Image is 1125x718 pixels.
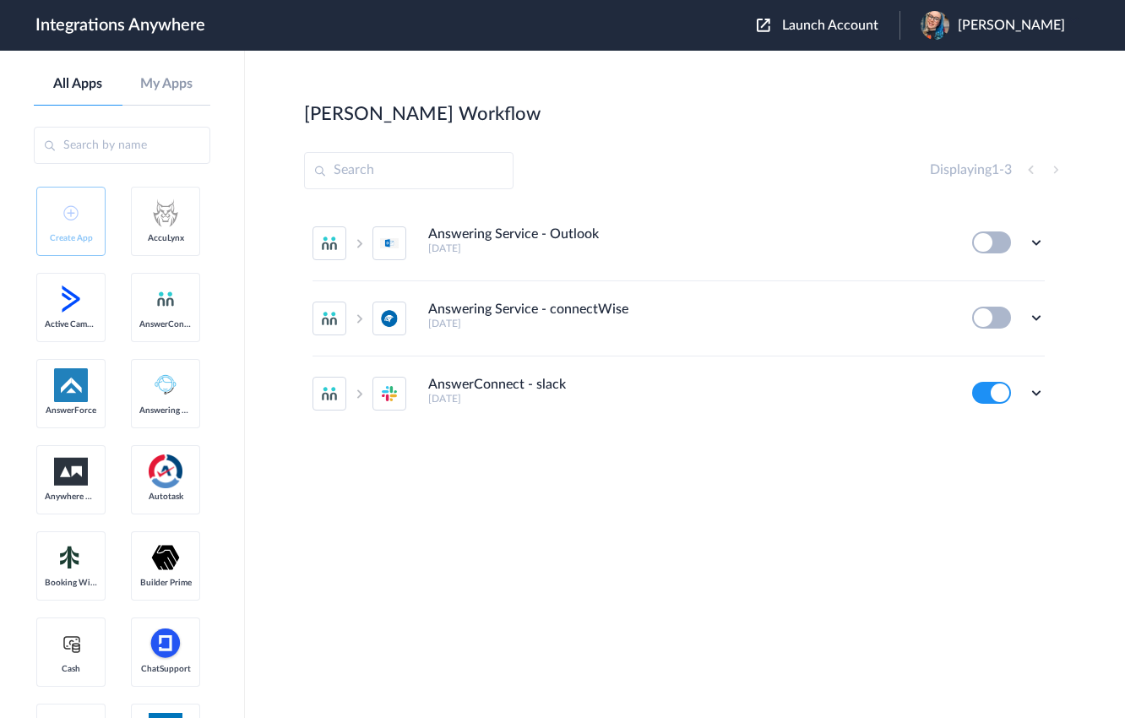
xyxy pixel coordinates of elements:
[428,393,949,405] h5: [DATE]
[45,233,97,243] span: Create App
[54,458,88,486] img: aww.png
[139,319,192,329] span: AnswerConnect
[139,664,192,674] span: ChatSupport
[149,454,182,488] img: autotask.png
[45,492,97,502] span: Anywhere Works
[757,19,770,32] img: launch-acct-icon.svg
[61,634,82,654] img: cash-logo.svg
[930,162,1012,178] h4: Displaying -
[428,318,949,329] h5: [DATE]
[428,242,949,254] h5: [DATE]
[139,492,192,502] span: Autotask
[304,103,541,125] h2: [PERSON_NAME] Workflow
[149,541,182,574] img: builder-prime-logo.svg
[921,11,949,40] img: 2eb444c9-61c0-489a-8b96-1e10ec5e8a89.jpeg
[35,15,205,35] h1: Integrations Anywhere
[54,282,88,316] img: active-campaign-logo.svg
[1004,163,1012,177] span: 3
[139,405,192,416] span: Answering Service
[958,18,1065,34] span: [PERSON_NAME]
[34,127,210,164] input: Search by name
[45,405,97,416] span: AnswerForce
[45,578,97,588] span: Booking Widget
[149,196,182,230] img: acculynx-logo.svg
[54,368,88,402] img: af-app-logo.svg
[992,163,999,177] span: 1
[757,18,899,34] button: Launch Account
[428,302,628,318] h4: Answering Service - connectWise
[45,319,97,329] span: Active Campaign
[155,289,176,309] img: answerconnect-logo.svg
[139,578,192,588] span: Builder Prime
[149,627,182,661] img: chatsupport-icon.svg
[149,368,182,402] img: Answering_service.png
[782,19,878,32] span: Launch Account
[63,205,79,220] img: add-icon.svg
[45,664,97,674] span: Cash
[34,76,122,92] a: All Apps
[304,152,514,189] input: Search
[122,76,211,92] a: My Apps
[428,226,599,242] h4: Answering Service - Outlook
[54,542,88,573] img: Setmore_Logo.svg
[139,233,192,243] span: AccuLynx
[428,377,566,393] h4: AnswerConnect - slack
